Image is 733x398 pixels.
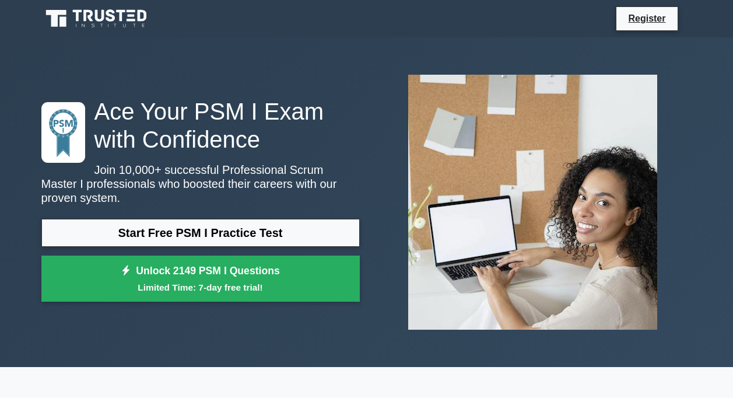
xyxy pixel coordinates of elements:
p: Join 10,000+ successful Professional Scrum Master I professionals who boosted their careers with ... [41,163,360,205]
a: Unlock 2149 PSM I QuestionsLimited Time: 7-day free trial! [41,256,360,302]
h1: Ace Your PSM I Exam with Confidence [41,97,360,153]
small: Limited Time: 7-day free trial! [56,281,345,294]
a: Start Free PSM I Practice Test [41,219,360,247]
a: Register [621,11,672,26]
